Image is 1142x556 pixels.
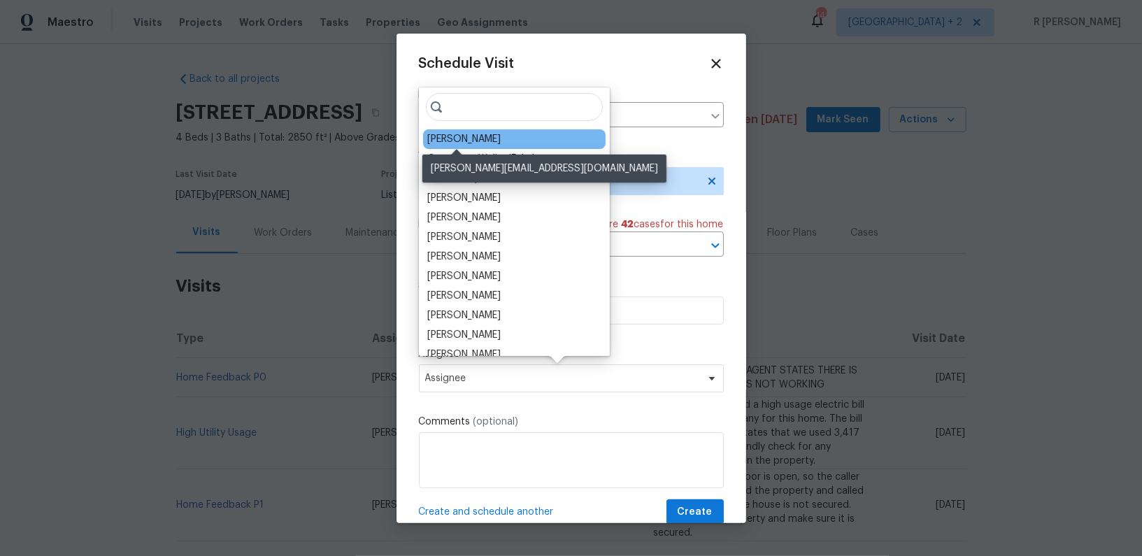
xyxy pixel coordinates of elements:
span: There are case s for this home [578,218,724,231]
div: [PERSON_NAME] [427,308,501,322]
div: [PERSON_NAME] [427,328,501,342]
span: Schedule Visit [419,57,515,71]
button: Open [706,236,725,255]
div: [PERSON_NAME] [427,250,501,264]
div: [PERSON_NAME] [427,289,501,303]
div: [PERSON_NAME] [427,269,501,283]
span: Close [708,56,724,71]
div: Opendoor Walks (Fake) [427,152,536,166]
span: Create [678,504,713,521]
div: [PERSON_NAME] [427,211,501,224]
div: [PERSON_NAME] [427,230,501,244]
label: Comments [419,415,724,429]
span: 42 [622,220,634,229]
span: Assignee [425,373,699,384]
div: [PERSON_NAME] [427,191,501,205]
div: [PERSON_NAME] [427,348,501,362]
div: [PERSON_NAME][EMAIL_ADDRESS][DOMAIN_NAME] [422,155,666,183]
button: Create [666,499,724,525]
span: Create and schedule another [419,505,554,519]
div: [PERSON_NAME] [427,132,501,146]
span: (optional) [473,417,519,427]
